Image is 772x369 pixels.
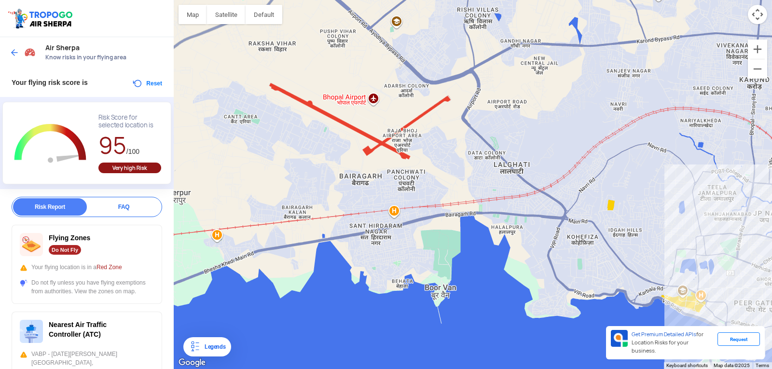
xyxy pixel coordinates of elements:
[96,264,122,271] span: Red Zone
[20,263,154,272] div: Your flying location is in a
[717,332,760,346] div: Request
[748,59,767,79] button: Zoom out
[756,363,769,368] a: Terms
[748,40,767,59] button: Zoom in
[632,331,696,338] span: Get Premium Detailed APIs
[87,198,161,216] div: FAQ
[714,363,750,368] span: Map data ©2025
[176,356,208,369] img: Google
[13,198,87,216] div: Risk Report
[45,54,164,61] span: Know risks in your flying area
[98,114,161,129] div: Risk Score for selected location is
[20,278,154,296] div: Do not fly unless you have flying exemptions from authorities. View the zones on map.
[10,48,19,57] img: ic_arrow_back_blue.svg
[49,234,90,242] span: Flying Zones
[49,321,107,338] span: Nearest Air Traffic Controller (ATC)
[132,78,162,89] button: Reset
[20,233,43,256] img: ic_nofly.svg
[24,46,36,58] img: Risk Scores
[176,356,208,369] a: Open this area in Google Maps (opens a new window)
[189,341,201,353] img: Legends
[10,114,91,174] g: Chart
[20,320,43,343] img: ic_atc.svg
[666,362,708,369] button: Keyboard shortcuts
[748,5,767,24] button: Map camera controls
[126,148,139,155] span: /100
[98,163,161,173] div: Very high Risk
[611,330,628,347] img: Premium APIs
[98,130,126,161] span: 95
[7,7,76,29] img: ic_tgdronemaps.svg
[49,245,81,255] div: Do Not Fly
[179,5,207,24] button: Show street map
[628,330,717,355] div: for Location Risks for your business.
[12,79,88,86] span: Your flying risk score is
[45,44,164,52] span: Air Sherpa
[207,5,246,24] button: Show satellite imagery
[201,341,225,353] div: Legends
